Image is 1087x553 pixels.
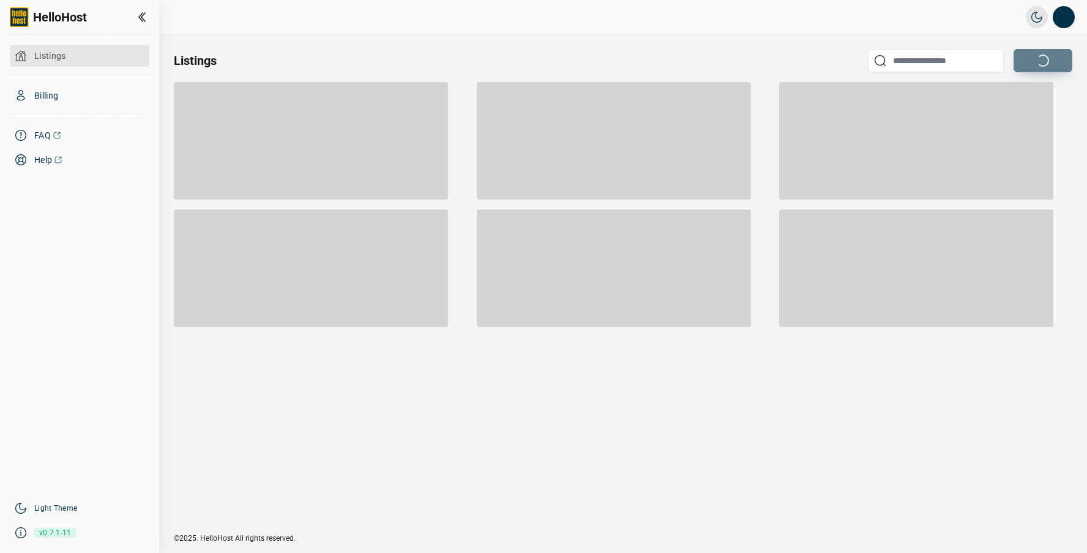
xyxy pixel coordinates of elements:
a: Light Theme [34,503,77,513]
a: Help [10,149,149,171]
a: FAQ [10,124,149,146]
h2: Listings [174,52,217,69]
img: logo-full.png [10,7,29,27]
span: v0.7.1-11 [34,524,77,542]
span: Listings [34,50,66,62]
span: Billing [34,89,58,102]
span: HelloHost [33,9,87,26]
a: HelloHost [10,7,87,27]
span: FAQ [34,129,51,141]
div: ©2025. HelloHost All rights reserved. [159,533,1087,553]
span: Help [34,154,52,166]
